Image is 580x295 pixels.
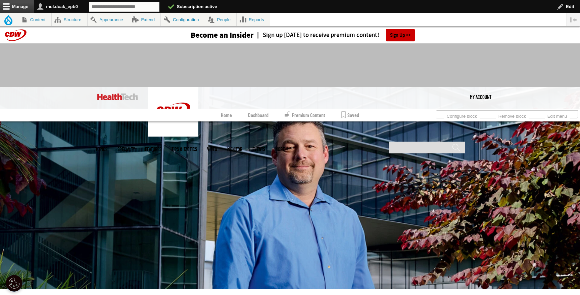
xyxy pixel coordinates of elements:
[207,147,217,152] a: Video
[227,147,242,152] a: MonITor
[237,13,270,26] a: Reports
[254,32,379,38] a: Sign up [DATE] to receive premium content!
[165,31,254,39] a: Become an Insider
[148,87,198,137] img: Home
[88,13,129,26] a: Appearance
[172,147,197,152] a: Tips & Tactics
[444,112,480,119] a: Configure block
[191,31,254,39] h3: Become an Insider
[470,87,491,107] div: User menu
[252,147,265,152] a: Events
[275,147,289,152] span: More
[205,13,237,26] a: People
[496,112,529,119] a: Remove block
[6,275,22,292] div: Cookie Settings
[145,147,161,152] a: Features
[6,275,22,292] button: Open Preferences
[386,29,415,41] a: Sign Up
[221,109,232,121] a: Home
[52,13,87,26] a: Structure
[95,147,107,152] span: Topics
[545,112,570,119] a: Edit menu
[117,147,135,152] span: Specialty
[341,109,359,121] a: Saved
[285,109,325,121] a: Premium Content
[470,87,491,107] a: My Account
[18,13,51,26] a: Content
[248,109,269,121] a: Dashboard
[567,13,580,26] button: Vertical orientation
[97,94,138,100] img: Home
[161,13,204,26] a: Configuration
[129,13,161,26] a: Extend
[148,131,198,138] a: CDW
